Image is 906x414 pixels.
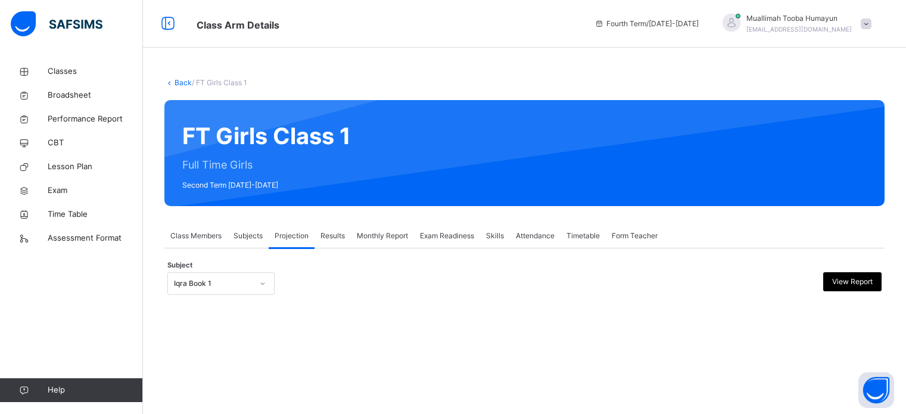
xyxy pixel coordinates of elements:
span: [EMAIL_ADDRESS][DOMAIN_NAME] [746,26,852,33]
span: Performance Report [48,113,143,125]
span: Projection [275,231,309,241]
span: Monthly Report [357,231,408,241]
a: Back [175,78,192,87]
span: Help [48,384,142,396]
span: Attendance [516,231,555,241]
span: View Report [832,276,873,287]
span: Timetable [566,231,600,241]
span: Results [320,231,345,241]
span: Subjects [233,231,263,241]
img: safsims [11,11,102,36]
span: CBT [48,137,143,149]
span: Classes [48,66,143,77]
span: Subject [167,260,192,270]
span: Class Members [170,231,222,241]
span: Lesson Plan [48,161,143,173]
span: Broadsheet [48,89,143,101]
span: Exam [48,185,143,197]
button: Open asap [858,372,894,408]
span: Form Teacher [612,231,658,241]
span: session/term information [594,18,699,29]
span: / FT Girls Class 1 [192,78,247,87]
span: Skills [486,231,504,241]
div: Iqra Book 1 [174,278,253,289]
span: Class Arm Details [197,19,279,31]
span: Assessment Format [48,232,143,244]
span: Time Table [48,208,143,220]
div: Muallimah ToobaHumayun [711,13,877,35]
span: Muallimah Tooba Humayun [746,13,852,24]
span: Exam Readiness [420,231,474,241]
